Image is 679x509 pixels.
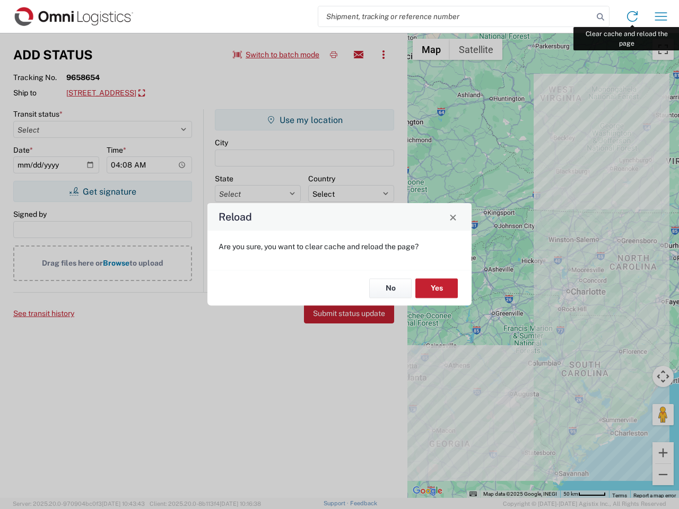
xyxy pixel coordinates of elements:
[369,278,412,298] button: No
[219,242,460,251] p: Are you sure, you want to clear cache and reload the page?
[446,209,460,224] button: Close
[318,6,593,27] input: Shipment, tracking or reference number
[415,278,458,298] button: Yes
[219,209,252,225] h4: Reload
